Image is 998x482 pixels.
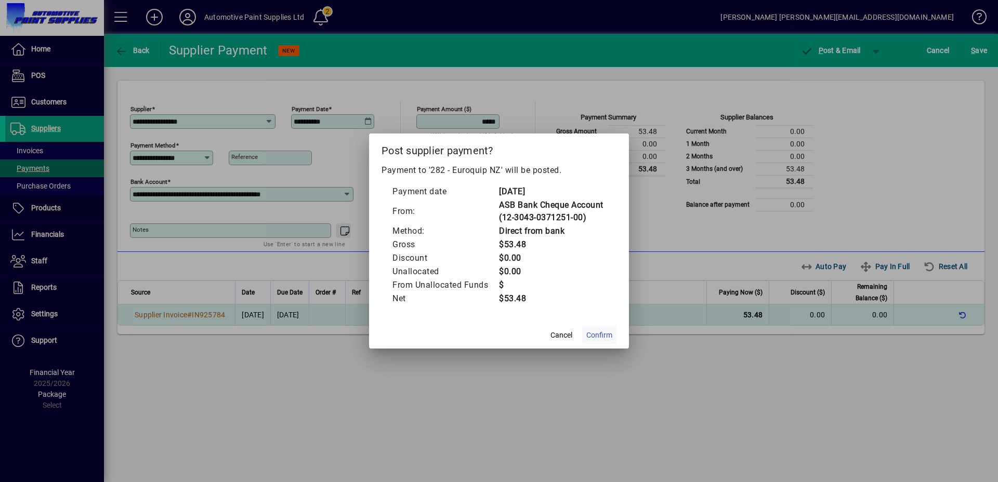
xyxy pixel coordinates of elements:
[498,251,606,265] td: $0.00
[582,326,616,344] button: Confirm
[392,224,498,238] td: Method:
[586,330,612,341] span: Confirm
[498,238,606,251] td: $53.48
[550,330,572,341] span: Cancel
[392,198,498,224] td: From:
[369,133,629,164] h2: Post supplier payment?
[498,224,606,238] td: Direct from bank
[392,278,498,292] td: From Unallocated Funds
[498,198,606,224] td: ASB Bank Cheque Account (12-3043-0371251-00)
[545,326,578,344] button: Cancel
[498,185,606,198] td: [DATE]
[382,164,616,177] p: Payment to '282 - Euroquip NZ' will be posted.
[392,238,498,251] td: Gross
[392,251,498,265] td: Discount
[392,292,498,305] td: Net
[392,265,498,278] td: Unallocated
[392,185,498,198] td: Payment date
[498,292,606,305] td: $53.48
[498,278,606,292] td: $
[498,265,606,278] td: $0.00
